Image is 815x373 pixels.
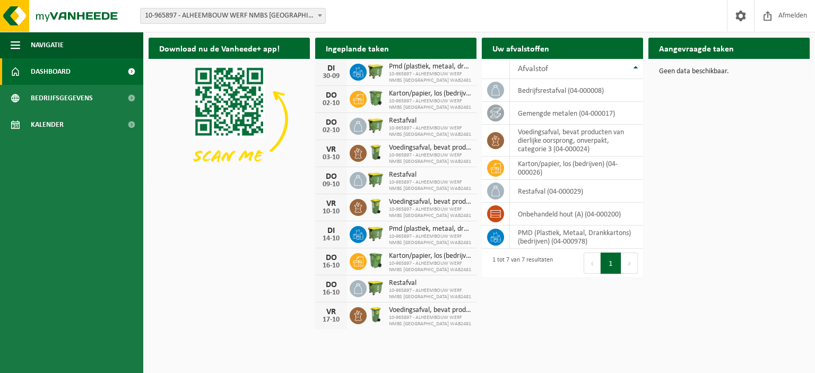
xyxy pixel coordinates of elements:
[389,252,471,261] span: Karton/papier, los (bedrijven)
[320,181,342,188] div: 09-10
[320,118,342,127] div: DO
[320,154,342,161] div: 03-10
[389,125,471,138] span: 10-965897 - ALHEEMBOUW WERF NMBS [GEOGRAPHIC_DATA] WAB2481
[320,208,342,215] div: 10-10
[320,145,342,154] div: VR
[389,279,471,288] span: Restafval
[510,203,643,225] td: onbehandeld hout (A) (04-000200)
[141,8,325,23] span: 10-965897 - ALHEEMBOUW WERF NMBS MECHELEN WAB2481 - MECHELEN
[389,225,471,233] span: Pmd (plastiek, metaal, drankkartons) (bedrijven)
[389,171,471,179] span: Restafval
[389,261,471,273] span: 10-965897 - ALHEEMBOUW WERF NMBS [GEOGRAPHIC_DATA] WAB2481
[367,62,385,80] img: WB-1100-HPE-GN-50
[320,254,342,262] div: DO
[367,224,385,242] img: WB-1100-HPE-GN-50
[389,179,471,192] span: 10-965897 - ALHEEMBOUW WERF NMBS [GEOGRAPHIC_DATA] WAB2481
[31,58,71,85] span: Dashboard
[31,111,64,138] span: Kalender
[510,225,643,249] td: PMD (Plastiek, Metaal, Drankkartons) (bedrijven) (04-000978)
[389,306,471,315] span: Voedingsafval, bevat producten van dierlijke oorsprong, onverpakt, categorie 3
[389,152,471,165] span: 10-965897 - ALHEEMBOUW WERF NMBS [GEOGRAPHIC_DATA] WAB2481
[5,350,177,373] iframe: chat widget
[320,127,342,134] div: 02-10
[510,79,643,102] td: bedrijfsrestafval (04-000008)
[149,38,290,58] h2: Download nu de Vanheede+ app!
[320,289,342,297] div: 16-10
[149,59,310,180] img: Download de VHEPlus App
[389,206,471,219] span: 10-965897 - ALHEEMBOUW WERF NMBS [GEOGRAPHIC_DATA] WAB2481
[320,281,342,289] div: DO
[320,308,342,316] div: VR
[510,125,643,157] td: voedingsafval, bevat producten van dierlijke oorsprong, onverpakt, categorie 3 (04-000024)
[389,288,471,300] span: 10-965897 - ALHEEMBOUW WERF NMBS [GEOGRAPHIC_DATA] WAB2481
[31,85,93,111] span: Bedrijfsgegevens
[315,38,400,58] h2: Ingeplande taken
[389,98,471,111] span: 10-965897 - ALHEEMBOUW WERF NMBS [GEOGRAPHIC_DATA] WAB2481
[482,38,560,58] h2: Uw afvalstoffen
[320,316,342,324] div: 17-10
[367,170,385,188] img: WB-1100-HPE-GN-50
[518,65,548,73] span: Afvalstof
[389,71,471,84] span: 10-965897 - ALHEEMBOUW WERF NMBS [GEOGRAPHIC_DATA] WAB2481
[659,68,799,75] p: Geen data beschikbaar.
[320,64,342,73] div: DI
[510,180,643,203] td: restafval (04-000029)
[367,251,385,270] img: WB-0370-HPE-GN-50
[320,73,342,80] div: 30-09
[621,253,638,274] button: Next
[320,262,342,270] div: 16-10
[601,253,621,274] button: 1
[487,251,553,275] div: 1 tot 7 van 7 resultaten
[389,198,471,206] span: Voedingsafval, bevat producten van dierlijke oorsprong, onverpakt, categorie 3
[367,279,385,297] img: WB-1100-HPE-GN-50
[389,233,471,246] span: 10-965897 - ALHEEMBOUW WERF NMBS [GEOGRAPHIC_DATA] WAB2481
[320,91,342,100] div: DO
[389,90,471,98] span: Karton/papier, los (bedrijven)
[367,306,385,324] img: WB-0140-HPE-GN-50
[389,315,471,327] span: 10-965897 - ALHEEMBOUW WERF NMBS [GEOGRAPHIC_DATA] WAB2481
[510,157,643,180] td: karton/papier, los (bedrijven) (04-000026)
[367,143,385,161] img: WB-0140-HPE-GN-50
[320,100,342,107] div: 02-10
[389,63,471,71] span: Pmd (plastiek, metaal, drankkartons) (bedrijven)
[320,235,342,242] div: 14-10
[367,197,385,215] img: WB-0140-HPE-GN-50
[320,172,342,181] div: DO
[510,102,643,125] td: gemengde metalen (04-000017)
[320,227,342,235] div: DI
[648,38,744,58] h2: Aangevraagde taken
[389,144,471,152] span: Voedingsafval, bevat producten van dierlijke oorsprong, onverpakt, categorie 3
[367,89,385,107] img: WB-0370-HPE-GN-50
[140,8,326,24] span: 10-965897 - ALHEEMBOUW WERF NMBS MECHELEN WAB2481 - MECHELEN
[31,32,64,58] span: Navigatie
[320,199,342,208] div: VR
[584,253,601,274] button: Previous
[389,117,471,125] span: Restafval
[367,116,385,134] img: WB-1100-HPE-GN-50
